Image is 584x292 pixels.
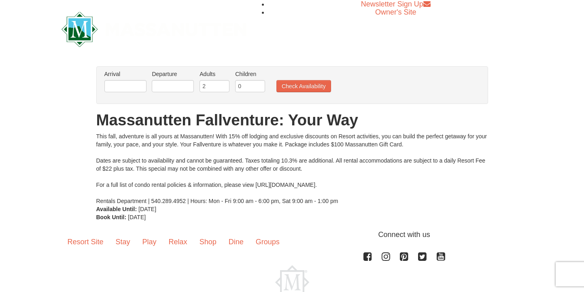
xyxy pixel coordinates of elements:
a: Relax [163,229,193,254]
div: This fall, adventure is all yours at Massanutten! With 15% off lodging and exclusive discounts on... [96,132,488,205]
a: Owner's Site [375,8,416,16]
strong: Available Until: [96,206,137,212]
strong: Book Until: [96,214,127,220]
span: [DATE] [138,206,156,212]
span: [DATE] [128,214,146,220]
label: Arrival [104,70,147,78]
a: Shop [193,229,223,254]
p: Connect with us [62,229,523,240]
a: Resort Site [62,229,110,254]
h1: Massanutten Fallventure: Your Way [96,112,488,128]
img: Massanutten Resort Logo [62,12,247,47]
a: Groups [250,229,286,254]
a: Dine [223,229,250,254]
label: Departure [152,70,194,78]
a: Massanutten Resort [62,19,247,38]
label: Children [235,70,265,78]
a: Stay [110,229,136,254]
button: Check Availability [276,80,331,92]
a: Play [136,229,163,254]
label: Adults [200,70,229,78]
